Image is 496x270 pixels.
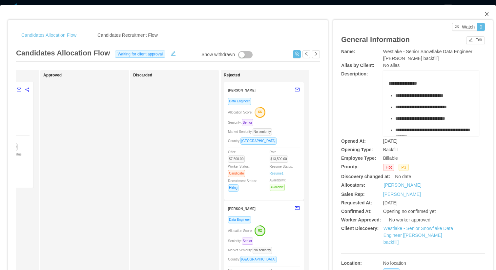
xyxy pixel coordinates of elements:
[341,49,355,54] b: Name:
[270,156,288,163] span: $13,500.00
[341,63,374,68] b: Alias by Client:
[399,164,409,171] span: P3
[341,164,359,169] b: Priority:
[228,258,279,261] span: Country:
[133,73,225,78] h1: Discarded
[270,184,285,191] span: Available
[383,147,398,152] span: Backfill
[466,36,485,44] button: icon: editEdit
[258,110,262,114] text: 66
[341,174,390,179] b: Discovery changed at:
[383,156,398,161] span: Billable
[395,174,411,179] span: No date
[383,226,453,245] a: Westlake - Senior Snowflake Data Engineer [[PERSON_NAME] backfill]
[228,184,238,192] span: Hiring
[253,225,266,236] button: 82
[477,23,485,31] button: 0
[16,28,82,43] div: Candidates Allocation Flow
[242,119,253,126] span: Senior
[228,89,256,92] strong: [PERSON_NAME]
[341,156,376,161] b: Employee Type:
[341,260,362,266] b: Location:
[25,87,30,92] span: share-alt
[270,165,293,175] span: Resume Status:
[383,138,398,144] span: [DATE]
[228,165,250,175] span: Worker Status:
[452,23,477,31] button: icon: eyeWatch
[253,247,272,254] span: No seniority
[115,51,165,58] span: Waiting for client approval
[228,239,256,243] span: Seniority:
[383,209,436,214] span: Opening no confirmed yet
[242,238,253,245] span: Senior
[383,71,479,136] div: rdw-wrapper
[228,150,247,161] span: Offer:
[253,128,272,135] span: No seniority
[228,248,275,252] span: Market Seniority:
[270,178,287,189] span: Availability:
[341,138,366,144] b: Opened At:
[228,179,257,190] span: Recruitment Status:
[383,260,455,267] div: No location
[240,137,277,145] span: [GEOGRAPHIC_DATA]
[291,203,300,214] button: mail
[201,51,235,58] div: Show withdrawn
[341,34,410,45] article: General Information
[228,130,275,134] span: Market Seniority:
[341,209,372,214] b: Confirmed At:
[228,139,279,143] span: Country:
[228,121,256,124] span: Seniority:
[478,5,496,24] button: Close
[293,50,301,58] button: icon: usergroup-add
[341,200,372,205] b: Requested At:
[270,150,291,161] span: Rate
[389,217,430,222] span: No worker approved
[341,192,365,197] b: Sales Rep:
[388,80,474,146] div: rdw-editor
[253,107,266,117] button: 66
[383,164,395,171] span: Hot
[384,182,422,189] a: [PERSON_NAME]
[258,228,262,232] text: 82
[13,85,22,95] button: mail
[341,217,381,222] b: Worker Approved:
[92,28,163,43] div: Candidates Recruitment Flow
[43,73,135,78] h1: Approved
[240,256,277,263] span: [GEOGRAPHIC_DATA]
[228,111,253,114] span: Allocation Score:
[228,216,251,223] span: Data Engineer
[270,171,284,176] a: Resume1
[383,200,398,205] span: [DATE]
[341,182,365,188] b: Allocators:
[228,98,251,105] span: Data Engineer
[341,226,379,231] b: Client Discovery:
[302,50,310,58] button: icon: left
[341,147,373,152] b: Opening Type:
[228,170,245,177] span: Candidate
[168,50,178,56] button: icon: edit
[228,156,245,163] span: $7,500.00
[312,50,320,58] button: icon: right
[341,71,368,76] b: Description:
[224,73,316,78] h1: Rejected
[228,207,256,211] strong: [PERSON_NAME]
[484,11,489,17] i: icon: close
[228,229,253,233] span: Allocation Score:
[383,192,421,197] a: [PERSON_NAME]
[383,63,400,68] span: No alias
[16,48,110,58] article: Candidates Allocation Flow
[383,49,472,61] span: Westlake - Senior Snowflake Data Engineer [[PERSON_NAME] backfill]
[291,85,300,95] button: mail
